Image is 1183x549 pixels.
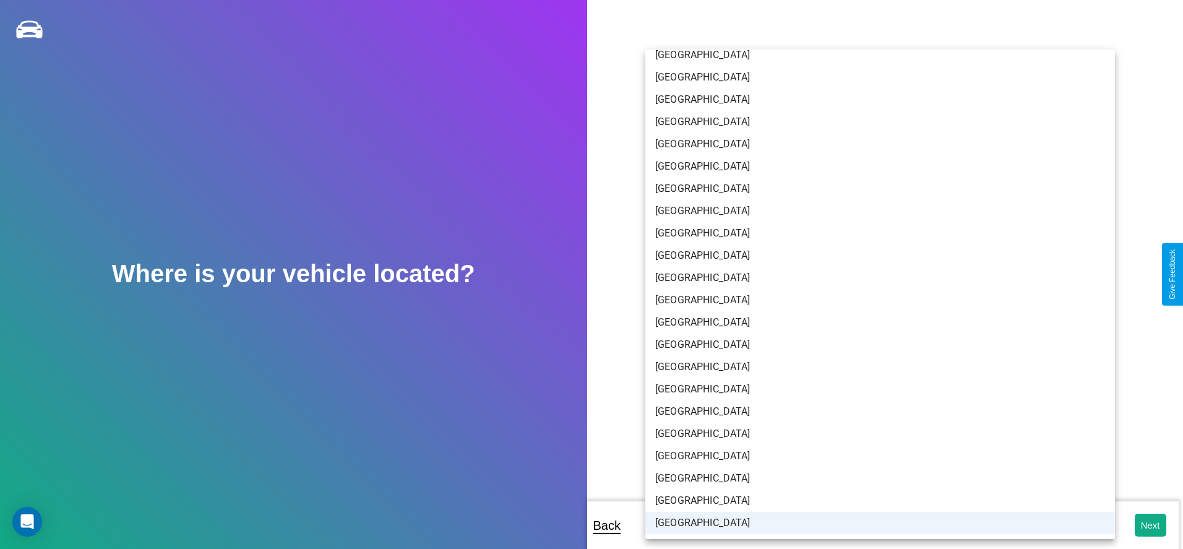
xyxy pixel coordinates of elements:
[1168,249,1177,300] div: Give Feedback
[645,89,1115,111] li: [GEOGRAPHIC_DATA]
[645,289,1115,311] li: [GEOGRAPHIC_DATA]
[645,44,1115,66] li: [GEOGRAPHIC_DATA]
[645,133,1115,155] li: [GEOGRAPHIC_DATA]
[645,111,1115,133] li: [GEOGRAPHIC_DATA]
[645,178,1115,200] li: [GEOGRAPHIC_DATA]
[645,467,1115,490] li: [GEOGRAPHIC_DATA]
[645,311,1115,334] li: [GEOGRAPHIC_DATA]
[645,222,1115,244] li: [GEOGRAPHIC_DATA]
[645,66,1115,89] li: [GEOGRAPHIC_DATA]
[645,200,1115,222] li: [GEOGRAPHIC_DATA]
[645,512,1115,534] li: [GEOGRAPHIC_DATA]
[12,507,42,537] div: Open Intercom Messenger
[645,267,1115,289] li: [GEOGRAPHIC_DATA]
[645,334,1115,356] li: [GEOGRAPHIC_DATA]
[645,356,1115,378] li: [GEOGRAPHIC_DATA]
[645,378,1115,400] li: [GEOGRAPHIC_DATA]
[645,400,1115,423] li: [GEOGRAPHIC_DATA]
[645,445,1115,467] li: [GEOGRAPHIC_DATA]
[645,155,1115,178] li: [GEOGRAPHIC_DATA]
[645,490,1115,512] li: [GEOGRAPHIC_DATA]
[645,423,1115,445] li: [GEOGRAPHIC_DATA]
[645,244,1115,267] li: [GEOGRAPHIC_DATA]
